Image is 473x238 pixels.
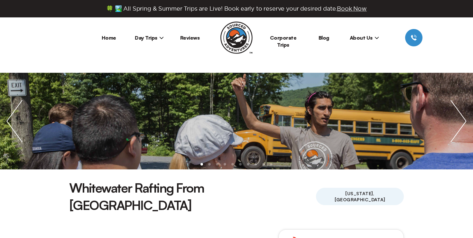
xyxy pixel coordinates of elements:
[316,188,404,205] span: [US_STATE], [GEOGRAPHIC_DATA]
[319,34,329,41] a: Blog
[200,163,203,166] li: slide item 1
[216,163,218,166] li: slide item 3
[239,163,242,166] li: slide item 6
[262,163,265,166] li: slide item 9
[255,163,257,166] li: slide item 8
[102,34,116,41] a: Home
[270,34,297,48] a: Corporate Trips
[220,22,253,54] img: Sourced Adventures company logo
[444,73,473,169] img: next slide / item
[69,179,316,214] h1: Whitewater Rafting From [GEOGRAPHIC_DATA]
[180,34,200,41] a: Reviews
[337,5,367,12] span: Book Now
[135,34,164,41] span: Day Trips
[208,163,211,166] li: slide item 2
[106,5,367,12] span: 🍀 🏞️ All Spring & Summer Trips are Live! Book early to reserve your desired date.
[247,163,249,166] li: slide item 7
[231,163,234,166] li: slide item 5
[224,163,226,166] li: slide item 4
[350,34,379,41] span: About Us
[270,163,273,166] li: slide item 10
